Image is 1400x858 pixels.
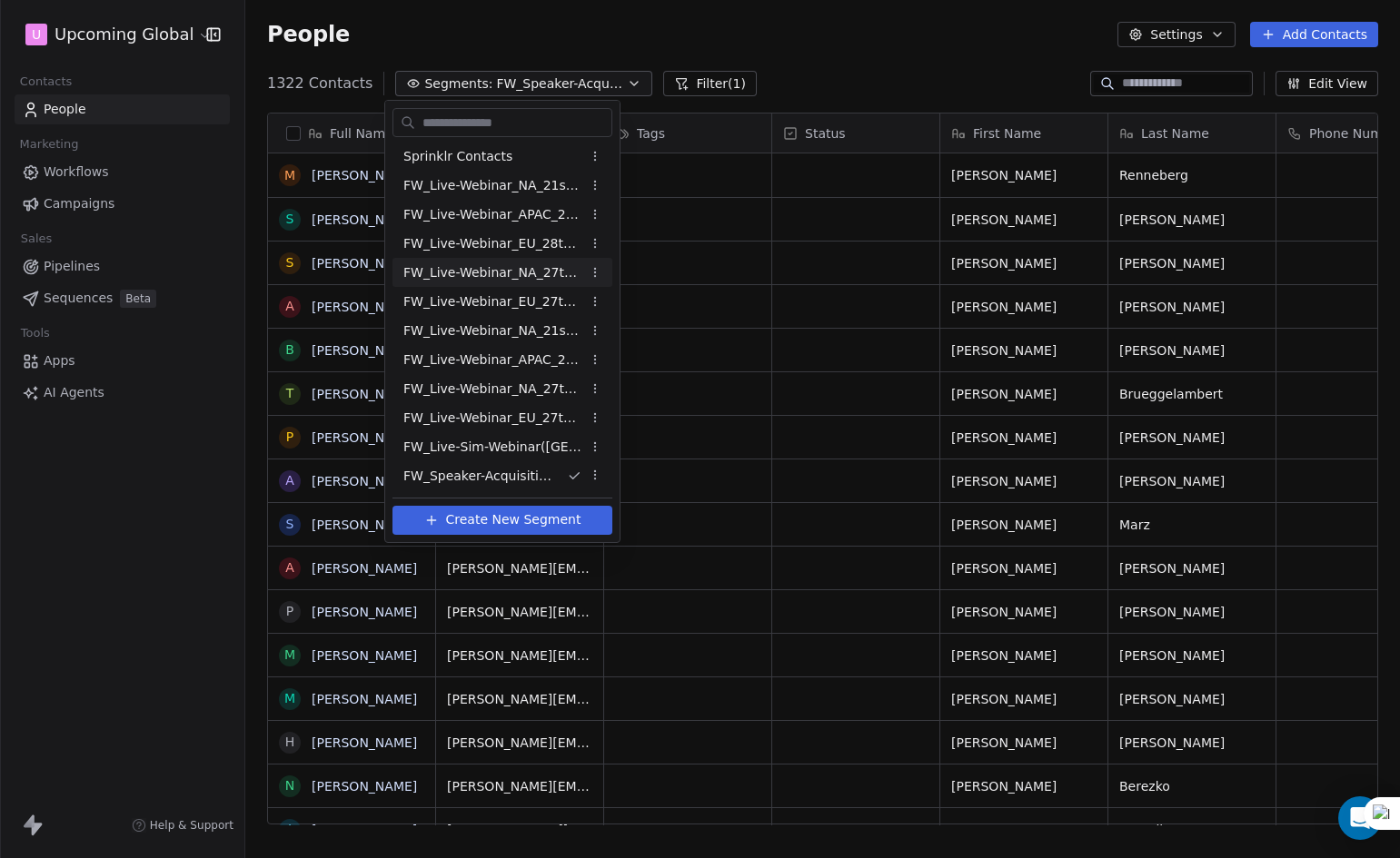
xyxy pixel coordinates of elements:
span: FW_Live-Webinar_APAC_21stAugust'25 - Batch 2 [403,350,581,370]
div: Suggestions [392,113,612,548]
span: FW_Live-Webinar_EU_28thAugust'25 [403,234,581,253]
span: FW_Live-Webinar_EU_27thAugust'25 - Batch 2 [403,409,581,428]
span: FW_Live-Webinar_NA_27thAugust'25 [403,263,581,282]
span: FW_Live-Webinar_NA_21stAugust'25 Batch 2 [403,321,581,340]
span: FW_Speaker-Acquisition_August'25 [403,467,552,486]
button: Create New Segment [392,506,612,535]
span: FW_Live-Sim-Webinar([GEOGRAPHIC_DATA])26thAugust'2025 [403,438,581,457]
span: FW_Live-Webinar_APAC_21stAugust'25 [403,205,581,224]
span: Create New Segment [446,510,581,529]
span: FW_Live-Webinar_NA_27thAugust'25 - Batch 2 [403,380,581,399]
span: Sprinklr Contacts [403,147,512,166]
span: FW_Live-Webinar_NA_21stAugust'25 [403,176,581,195]
span: FW_Live-Webinar_EU_27thAugust'25 [403,292,581,311]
